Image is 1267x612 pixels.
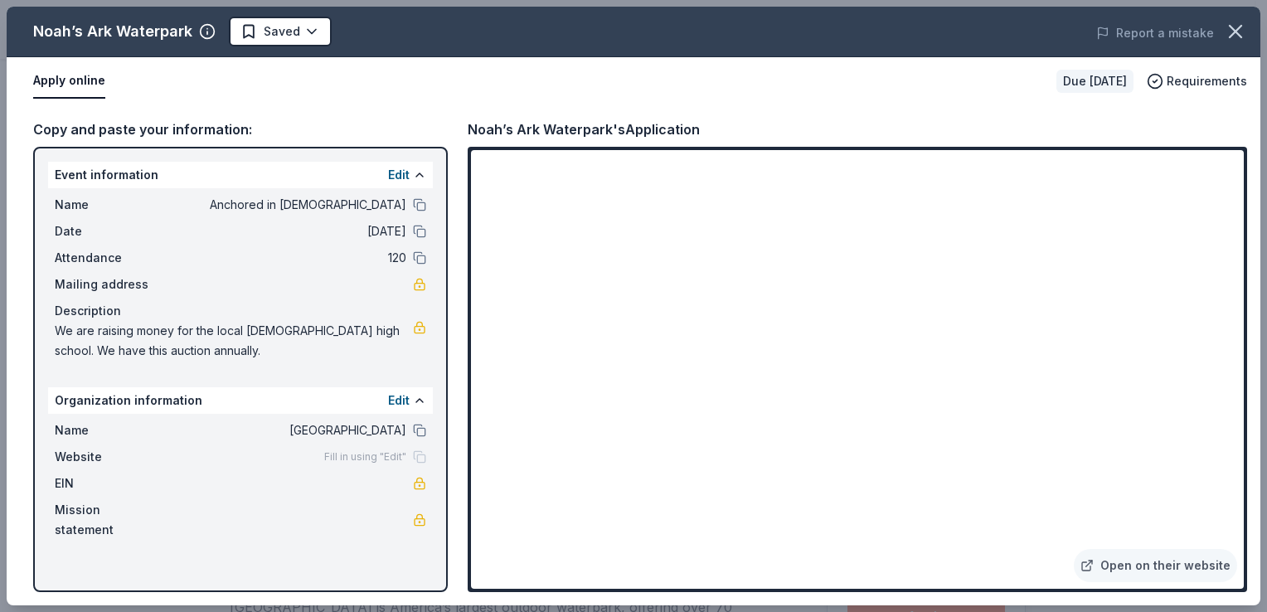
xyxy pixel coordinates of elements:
[166,248,406,268] span: 120
[388,165,410,185] button: Edit
[55,447,166,467] span: Website
[55,301,426,321] div: Description
[1056,70,1134,93] div: Due [DATE]
[1074,549,1237,582] a: Open on their website
[33,18,192,45] div: Noah’s Ark Waterpark
[48,162,433,188] div: Event information
[388,391,410,410] button: Edit
[264,22,300,41] span: Saved
[55,221,166,241] span: Date
[33,119,448,140] div: Copy and paste your information:
[33,64,105,99] button: Apply online
[48,387,433,414] div: Organization information
[229,17,332,46] button: Saved
[55,474,166,493] span: EIN
[55,321,413,361] span: We are raising money for the local [DEMOGRAPHIC_DATA] high school. We have this auction annually.
[166,420,406,440] span: [GEOGRAPHIC_DATA]
[1096,23,1214,43] button: Report a mistake
[1167,71,1247,91] span: Requirements
[166,195,406,215] span: Anchored in [DEMOGRAPHIC_DATA]
[468,119,700,140] div: Noah’s Ark Waterpark's Application
[324,450,406,464] span: Fill in using "Edit"
[1147,71,1247,91] button: Requirements
[166,221,406,241] span: [DATE]
[55,195,166,215] span: Name
[55,420,166,440] span: Name
[55,248,166,268] span: Attendance
[55,500,166,540] span: Mission statement
[55,274,166,294] span: Mailing address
